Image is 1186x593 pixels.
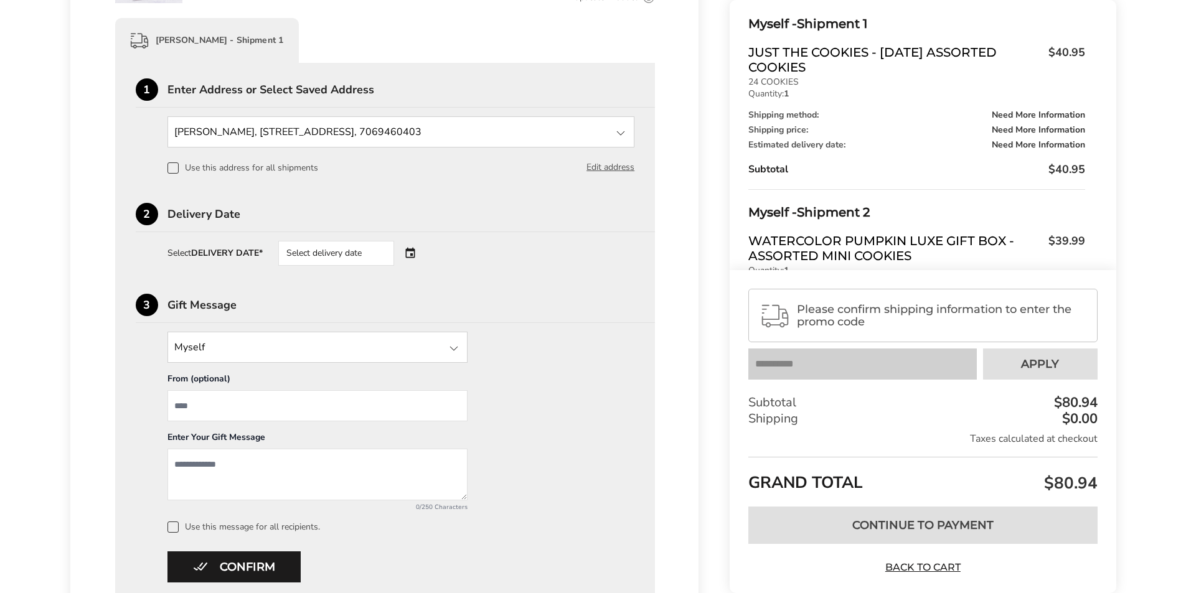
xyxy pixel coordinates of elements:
span: Just the Cookies - [DATE] Assorted Cookies [748,45,1042,75]
span: $80.94 [1041,472,1098,494]
span: Need More Information [992,141,1085,149]
div: 3 [136,294,158,316]
span: Watercolor Pumpkin Luxe Gift Box - Assorted Mini Cookies [748,233,1042,263]
div: 2 [136,203,158,225]
div: Shipment 1 [748,14,1085,34]
div: Shipping method: [748,111,1085,119]
strong: DELIVERY DATE* [191,247,263,259]
span: $39.99 [1042,233,1085,260]
div: Taxes calculated at checkout [748,432,1097,446]
span: $40.95 [1048,162,1085,177]
a: Watercolor Pumpkin Luxe Gift Box - Assorted Mini Cookies$39.99 [748,233,1085,263]
span: Please confirm shipping information to enter the promo code [797,303,1086,328]
p: 24 COOKIES [748,78,1085,86]
div: Gift Message [167,299,656,311]
input: State [167,116,635,147]
a: Back to Cart [879,561,966,574]
div: Estimated delivery date: [748,141,1085,149]
div: Delivery Date [167,208,656,220]
input: From [167,390,468,421]
strong: 1 [784,88,789,100]
div: Shipping price: [748,126,1085,134]
label: Use this address for all shipments [167,162,318,174]
input: State [167,332,468,363]
div: Select delivery date [278,241,394,266]
div: Subtotal [748,162,1085,177]
div: Subtotal [748,395,1097,411]
p: Quantity: [748,90,1085,98]
button: Apply [983,348,1098,380]
button: Continue to Payment [748,507,1097,544]
strong: 1 [784,264,789,276]
div: Select [167,249,263,258]
button: Confirm button [167,551,301,582]
div: Shipping [748,411,1097,427]
div: 0/250 Characters [167,503,468,511]
div: $0.00 [1059,412,1098,426]
a: Just the Cookies - [DATE] Assorted Cookies$40.95 [748,45,1085,75]
div: Enter Your Gift Message [167,431,468,449]
span: Myself - [748,16,797,31]
span: Myself - [748,205,797,220]
div: Enter Address or Select Saved Address [167,84,656,95]
p: Quantity: [748,266,1085,275]
span: Apply [1021,358,1059,370]
div: From (optional) [167,373,468,390]
div: [PERSON_NAME] - Shipment 1 [115,18,299,63]
label: Use this message for all recipients. [167,521,635,533]
span: $40.95 [1042,45,1085,72]
button: Edit address [586,161,634,174]
div: Shipment 2 [748,202,1085,223]
div: GRAND TOTAL [748,457,1097,497]
span: Need More Information [992,111,1085,119]
div: 1 [136,78,158,101]
textarea: Add a message [167,449,468,500]
div: $80.94 [1051,396,1098,409]
span: Need More Information [992,126,1085,134]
